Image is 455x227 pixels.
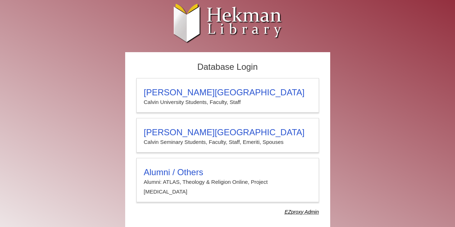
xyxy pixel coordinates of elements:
h3: [PERSON_NAME][GEOGRAPHIC_DATA] [144,127,311,137]
p: Calvin Seminary Students, Faculty, Staff, Emeriti, Spouses [144,137,311,147]
p: Calvin University Students, Faculty, Staff [144,97,311,107]
a: [PERSON_NAME][GEOGRAPHIC_DATA]Calvin University Students, Faculty, Staff [136,78,319,113]
h2: Database Login [133,60,323,74]
h3: Alumni / Others [144,167,311,177]
h3: [PERSON_NAME][GEOGRAPHIC_DATA] [144,87,311,97]
summary: Alumni / OthersAlumni: ATLAS, Theology & Religion Online, Project [MEDICAL_DATA] [144,167,311,196]
p: Alumni: ATLAS, Theology & Religion Online, Project [MEDICAL_DATA] [144,177,311,196]
dfn: Use Alumni login [285,209,319,215]
a: [PERSON_NAME][GEOGRAPHIC_DATA]Calvin Seminary Students, Faculty, Staff, Emeriti, Spouses [136,118,319,153]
